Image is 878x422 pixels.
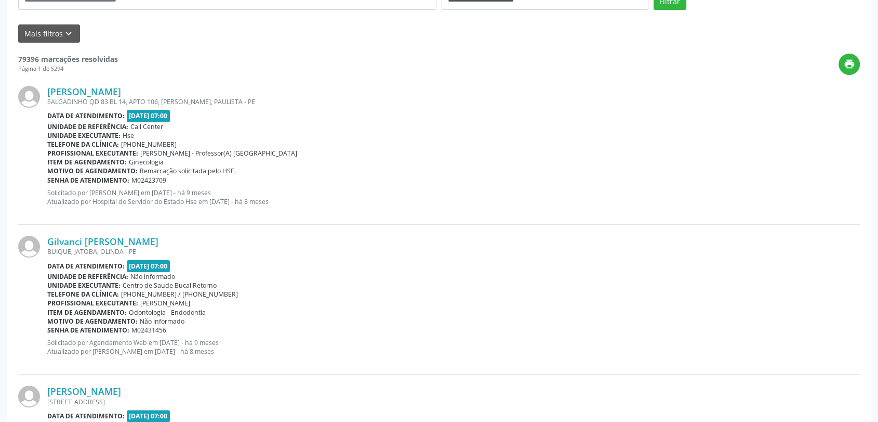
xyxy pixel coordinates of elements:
[47,140,119,149] b: Telefone da clínica:
[47,290,119,299] b: Telefone da clínica:
[47,326,129,335] b: Senha de atendimento:
[121,290,238,299] span: [PHONE_NUMBER] / [PHONE_NUMBER]
[18,386,40,407] img: img
[140,299,190,308] span: [PERSON_NAME]
[47,338,860,356] p: Solicitado por Agendamento Web em [DATE] - há 9 meses Atualizado por [PERSON_NAME] em [DATE] - há...
[47,236,158,247] a: Gilvanci [PERSON_NAME]
[47,412,125,420] b: Data de atendimento:
[127,410,170,422] span: [DATE] 07:00
[47,149,138,158] b: Profissional executante:
[123,281,217,290] span: Centro de Saude Bucal Retorno
[63,28,74,40] i: keyboard_arrow_down
[47,317,138,326] b: Motivo de agendamento:
[47,111,125,120] b: Data de atendimento:
[47,281,121,290] b: Unidade executante:
[844,58,855,70] i: print
[47,398,860,406] div: [STREET_ADDRESS]
[18,54,118,64] strong: 79396 marcações resolvidas
[47,167,138,175] b: Motivo de agendamento:
[123,131,134,140] span: Hse
[47,386,121,397] a: [PERSON_NAME]
[140,149,297,158] span: [PERSON_NAME] - Professor(A) [GEOGRAPHIC_DATA]
[47,131,121,140] b: Unidade executante:
[127,110,170,122] span: [DATE] 07:00
[47,176,129,185] b: Senha de atendimento:
[47,272,128,281] b: Unidade de referência:
[47,299,138,308] b: Profissional executante:
[129,158,164,167] span: Ginecologia
[18,236,40,258] img: img
[18,86,40,108] img: img
[121,140,177,149] span: [PHONE_NUMBER]
[47,247,860,256] div: BUIQUE, JATOBA, OLINDA - PE
[47,308,127,317] b: Item de agendamento:
[130,272,175,281] span: Não informado
[130,122,163,131] span: Call Center
[18,65,118,73] div: Página 1 de 5294
[839,54,860,75] button: print
[47,86,121,97] a: [PERSON_NAME]
[140,167,236,175] span: Remarcação solicitada pelo HSE.
[47,158,127,167] b: Item de agendamento:
[47,122,128,131] b: Unidade de referência:
[47,188,860,206] p: Solicitado por [PERSON_NAME] em [DATE] - há 9 meses Atualizado por Hospital do Servidor do Estado...
[131,326,166,335] span: M02431456
[47,97,860,106] div: SALGADINHO QD 83 BL 14, APTO 106, [PERSON_NAME], PAULISTA - PE
[127,260,170,272] span: [DATE] 07:00
[140,317,184,326] span: Não informado
[47,262,125,271] b: Data de atendimento:
[131,176,166,185] span: M02423709
[18,24,80,43] button: Mais filtroskeyboard_arrow_down
[129,308,206,317] span: Odontologia - Endodontia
